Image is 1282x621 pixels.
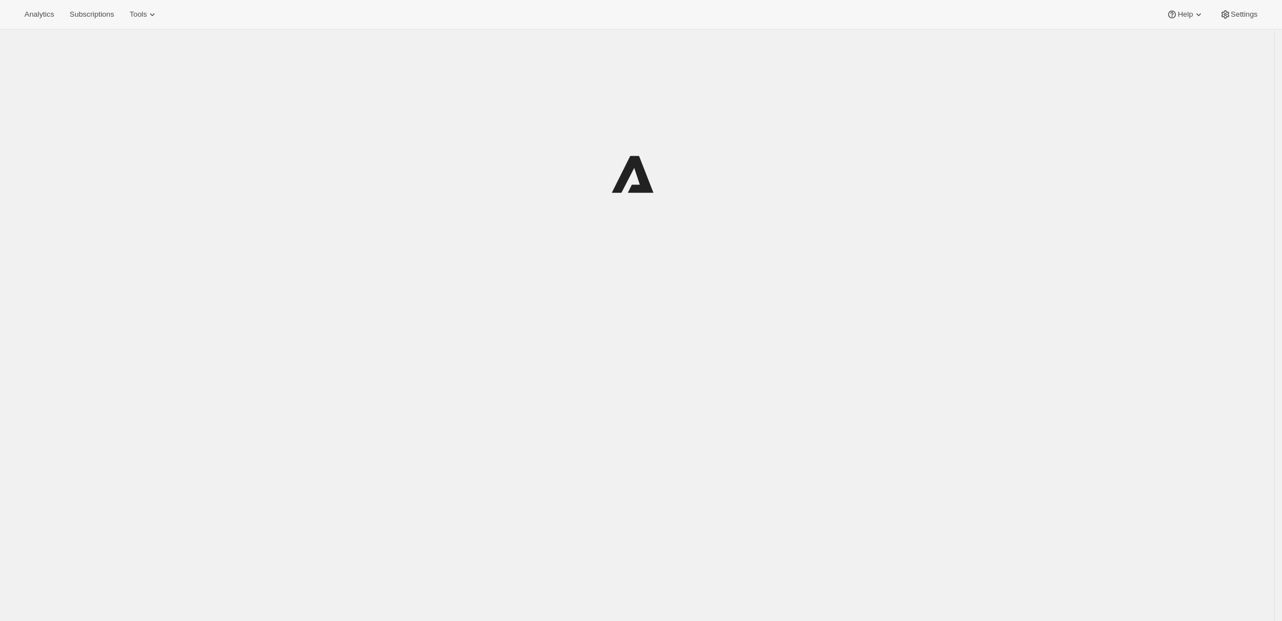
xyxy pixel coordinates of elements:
[1160,7,1210,22] button: Help
[69,10,114,19] span: Subscriptions
[1178,10,1193,19] span: Help
[63,7,121,22] button: Subscriptions
[1231,10,1258,19] span: Settings
[24,10,54,19] span: Analytics
[129,10,147,19] span: Tools
[1213,7,1264,22] button: Settings
[18,7,61,22] button: Analytics
[123,7,164,22] button: Tools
